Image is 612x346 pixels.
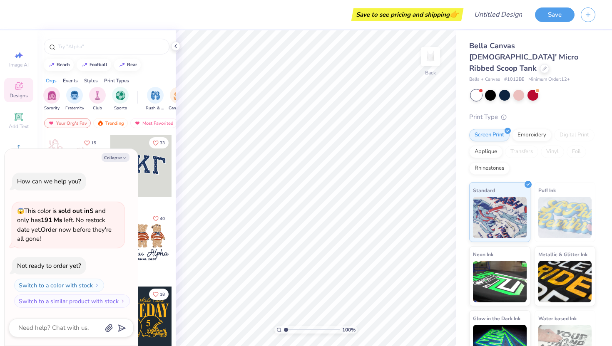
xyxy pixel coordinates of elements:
div: Styles [84,77,98,84]
div: Transfers [505,146,538,158]
img: most_fav.gif [134,120,141,126]
div: Most Favorited [130,118,177,128]
span: Add Text [9,123,29,130]
img: Switch to a similar product with stock [120,299,125,304]
img: Metallic & Glitter Ink [538,261,592,302]
span: 100 % [342,326,356,334]
span: Puff Ink [538,186,556,195]
button: Switch to a similar product with stock [14,294,130,308]
button: Like [149,289,169,300]
span: Game Day [169,105,188,111]
button: filter button [169,87,188,111]
span: Fraternity [65,105,84,111]
span: Designs [10,92,28,99]
input: Untitled Design [468,6,529,23]
span: Metallic & Glitter Ink [538,250,587,259]
div: Foil [567,146,586,158]
span: Sorority [44,105,60,111]
button: Collapse [102,153,129,162]
span: Bella + Canvas [469,76,500,83]
div: filter for Fraternity [65,87,84,111]
div: Orgs [46,77,57,84]
img: Sorority Image [47,91,57,100]
button: filter button [65,87,84,111]
div: filter for Game Day [169,87,188,111]
img: Rush & Bid Image [151,91,160,100]
div: filter for Rush & Bid [146,87,165,111]
span: Rush & Bid [146,105,165,111]
button: beach [44,59,74,71]
div: Screen Print [469,129,510,141]
button: football [77,59,111,71]
div: filter for Club [89,87,106,111]
div: filter for Sports [112,87,129,111]
div: Print Types [104,77,129,84]
button: Save [535,7,575,22]
span: 33 [160,141,165,145]
span: Minimum Order: 12 + [528,76,570,83]
span: 😱 [17,207,24,215]
span: Image AI [9,62,29,68]
span: Glow in the Dark Ink [473,314,520,323]
span: Standard [473,186,495,195]
img: Game Day Image [174,91,183,100]
div: Rhinestones [469,162,510,175]
div: filter for Sorority [43,87,60,111]
span: Club [93,105,102,111]
img: trend_line.gif [119,62,125,67]
img: trending.gif [97,120,104,126]
div: bear [127,62,137,67]
img: trend_line.gif [48,62,55,67]
div: Digital Print [554,129,595,141]
img: Back [422,48,439,65]
img: Fraternity Image [70,91,79,100]
div: Save to see pricing and shipping [353,8,461,21]
button: bear [114,59,141,71]
span: Neon Ink [473,250,493,259]
button: filter button [89,87,106,111]
button: Like [149,213,169,224]
div: Print Type [469,112,595,122]
div: Not ready to order yet? [17,262,81,270]
img: Puff Ink [538,197,592,238]
img: most_fav.gif [48,120,55,126]
span: 40 [160,217,165,221]
img: Standard [473,197,527,238]
strong: sold out in S [58,207,93,215]
img: Neon Ink [473,261,527,302]
button: Like [80,137,100,148]
button: filter button [43,87,60,111]
span: 👉 [450,9,459,19]
div: Vinyl [541,146,564,158]
img: Club Image [93,91,102,100]
img: Switch to a color with stock [95,283,100,288]
input: Try "Alpha" [57,42,164,51]
span: 15 [91,141,96,145]
span: Water based Ink [538,314,577,323]
button: filter button [112,87,129,111]
img: trend_line.gif [81,62,88,67]
button: Like [149,137,169,148]
div: Applique [469,146,503,158]
span: Sports [114,105,127,111]
button: Switch to a color with stock [14,279,104,292]
span: 18 [160,292,165,297]
div: Back [425,69,436,77]
div: Events [63,77,78,84]
span: # 1012BE [504,76,524,83]
span: This color is and only has left . No restock date yet. Order now before they're all gone! [17,207,112,243]
div: beach [57,62,70,67]
div: Embroidery [512,129,552,141]
strong: 191 Ms [41,216,62,224]
div: Trending [93,118,128,128]
div: How can we help you? [17,177,81,185]
div: football [90,62,107,67]
span: Bella Canvas [DEMOGRAPHIC_DATA]' Micro Ribbed Scoop Tank [469,41,578,73]
button: filter button [146,87,165,111]
div: Your Org's Fav [44,118,91,128]
img: Sports Image [116,91,125,100]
